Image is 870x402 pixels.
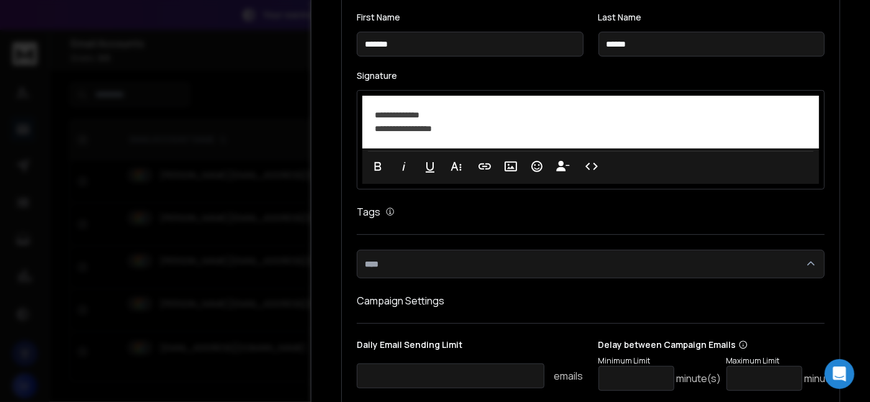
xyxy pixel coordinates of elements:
[525,154,549,179] button: Emoticons
[357,339,584,356] p: Daily Email Sending Limit
[598,356,721,366] p: Minimum Limit
[499,154,523,179] button: Insert Image (Ctrl+P)
[357,71,825,80] label: Signature
[554,368,584,383] p: emails
[357,204,380,219] h1: Tags
[726,356,849,366] p: Maximum Limit
[366,154,390,179] button: Bold (Ctrl+B)
[805,371,849,386] p: minute(s)
[392,154,416,179] button: Italic (Ctrl+I)
[418,154,442,179] button: Underline (Ctrl+U)
[677,371,721,386] p: minute(s)
[825,359,854,389] div: Open Intercom Messenger
[473,154,497,179] button: Insert Link (Ctrl+K)
[357,293,825,308] h1: Campaign Settings
[357,13,584,22] label: First Name
[598,339,849,351] p: Delay between Campaign Emails
[551,154,575,179] button: Insert Unsubscribe Link
[580,154,603,179] button: Code View
[598,13,825,22] label: Last Name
